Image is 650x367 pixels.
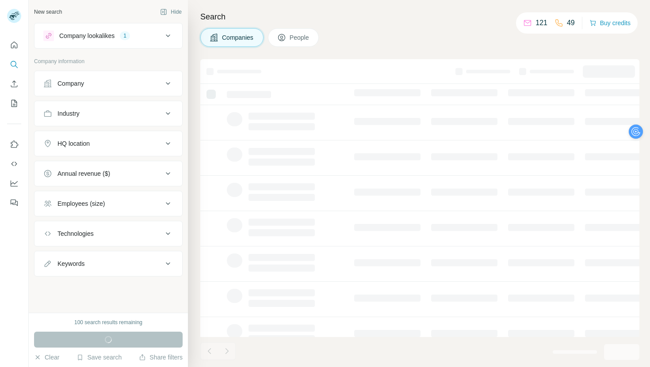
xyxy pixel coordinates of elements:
div: Company [57,79,84,88]
span: People [290,33,310,42]
button: Industry [34,103,182,124]
button: Annual revenue ($) [34,163,182,184]
div: 1 [120,32,130,40]
button: Keywords [34,253,182,274]
button: Hide [154,5,188,19]
span: Companies [222,33,254,42]
button: Company lookalikes1 [34,25,182,46]
div: Industry [57,109,80,118]
p: Company information [34,57,183,65]
div: HQ location [57,139,90,148]
button: Share filters [139,353,183,362]
div: 100 search results remaining [74,318,142,326]
button: Technologies [34,223,182,244]
button: Search [7,57,21,72]
h4: Search [200,11,639,23]
div: New search [34,8,62,16]
p: 121 [535,18,547,28]
button: Save search [76,353,122,362]
button: My lists [7,95,21,111]
button: Company [34,73,182,94]
div: Technologies [57,229,94,238]
button: HQ location [34,133,182,154]
div: Employees (size) [57,199,105,208]
div: Annual revenue ($) [57,169,110,178]
button: Use Surfe on LinkedIn [7,136,21,152]
div: Keywords [57,259,84,268]
button: Feedback [7,195,21,211]
button: Employees (size) [34,193,182,214]
button: Buy credits [589,17,631,29]
p: 49 [567,18,575,28]
div: Company lookalikes [59,31,115,40]
button: Enrich CSV [7,76,21,92]
button: Dashboard [7,175,21,191]
button: Quick start [7,37,21,53]
button: Use Surfe API [7,156,21,172]
button: Clear [34,353,59,362]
